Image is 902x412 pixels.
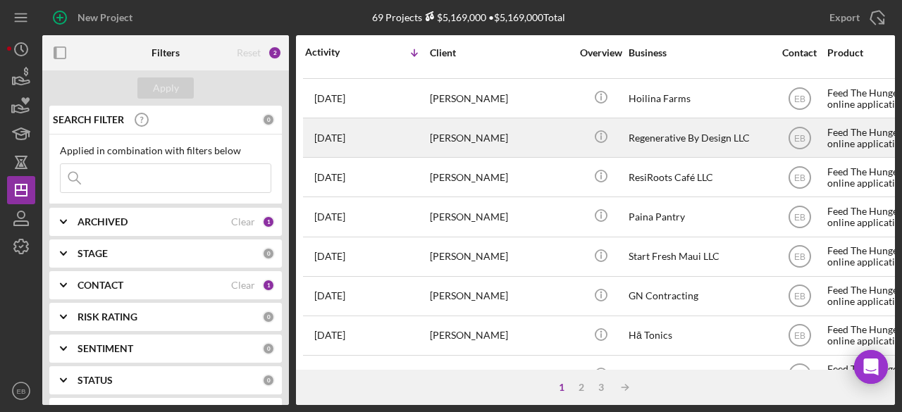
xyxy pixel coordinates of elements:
div: Client [430,47,571,58]
div: [PERSON_NAME] [430,119,571,156]
div: Start Fresh Maui LLC [629,238,770,275]
time: 2025-07-21 01:38 [314,172,345,183]
text: EB [793,213,805,223]
div: 1 [552,382,572,393]
time: 2025-06-16 20:57 [314,369,345,380]
div: Business [629,47,770,58]
div: $5,169,000 [422,11,486,23]
b: SENTIMENT [78,343,133,354]
div: 0 [262,374,275,387]
div: 0 [262,311,275,323]
div: [PERSON_NAME] [430,198,571,235]
div: 1 [262,216,275,228]
div: Clear [231,280,255,291]
time: 2025-06-21 04:17 [314,330,345,341]
button: New Project [42,4,147,32]
time: 2025-08-15 08:37 [314,93,345,104]
div: [PERSON_NAME] [430,356,571,394]
div: 0 [262,113,275,126]
div: Export [829,4,860,32]
div: [PERSON_NAME] [430,238,571,275]
div: 2 [572,382,591,393]
b: RISK RATING [78,311,137,323]
div: Apply [153,77,179,99]
div: GN Contracting [629,277,770,315]
button: Apply [137,77,194,99]
div: 3 [591,382,611,393]
div: Clear [231,216,255,227]
div: Reset [237,47,261,58]
div: [PERSON_NAME] [430,80,571,117]
div: Hoilina Farms [629,80,770,117]
div: Activity [305,46,367,58]
div: TC Kokua, LLC [629,356,770,394]
div: Applied in combination with filters below [60,145,271,156]
time: 2025-06-24 00:56 [314,290,345,301]
b: CONTACT [78,280,123,291]
text: EB [793,331,805,341]
div: Overview [574,47,627,58]
text: EB [793,173,805,182]
div: Hā Tonics [629,317,770,354]
b: STAGE [78,248,108,259]
time: 2025-07-16 23:35 [314,211,345,223]
div: 69 Projects • $5,169,000 Total [372,11,565,23]
text: EB [793,292,805,301]
text: EB [17,387,26,395]
text: EB [793,94,805,104]
time: 2025-08-08 23:56 [314,132,345,144]
div: Regenerative By Design LLC [629,119,770,156]
text: EB [793,252,805,262]
b: STATUS [78,375,113,386]
div: 1 [262,279,275,292]
b: SEARCH FILTER [53,114,124,125]
time: 2025-07-03 00:50 [314,251,345,262]
button: EB [7,377,35,405]
div: Open Intercom Messenger [854,350,888,384]
div: [PERSON_NAME] [430,158,571,196]
text: EB [793,133,805,143]
div: New Project [78,4,132,32]
button: Export [815,4,895,32]
div: 2 [268,46,282,60]
div: [PERSON_NAME] [430,277,571,315]
b: ARCHIVED [78,216,128,227]
div: 0 [262,342,275,355]
div: ResiRoots Café LLC [629,158,770,196]
b: Filters [152,47,180,58]
div: [PERSON_NAME] [430,317,571,354]
div: Paina Pantry [629,198,770,235]
div: Contact [773,47,826,58]
div: 0 [262,247,275,260]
